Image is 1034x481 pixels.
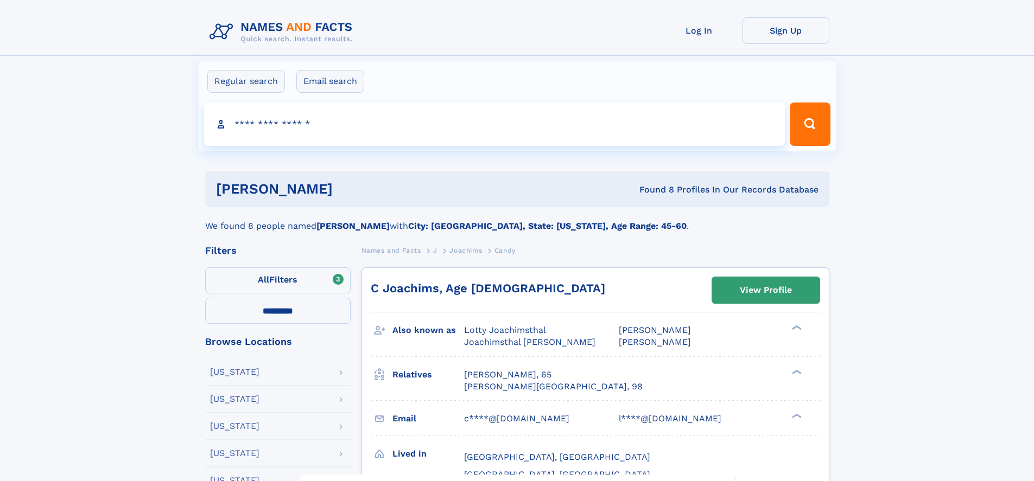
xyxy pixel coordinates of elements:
input: search input [204,102,785,146]
span: [PERSON_NAME] [619,325,691,335]
div: [US_STATE] [210,368,259,376]
a: Log In [656,17,743,44]
label: Regular search [207,70,285,93]
div: Found 8 Profiles In Our Records Database [486,184,819,196]
span: Candy [494,247,516,254]
div: [US_STATE] [210,449,259,458]
label: Filters [205,267,351,293]
img: Logo Names and Facts [205,17,361,47]
div: ❯ [789,412,802,419]
span: All [258,274,269,285]
div: [US_STATE] [210,395,259,403]
b: City: [GEOGRAPHIC_DATA], State: [US_STATE], Age Range: 45-60 [408,221,687,231]
h3: Also known as [392,321,464,339]
a: C Joachims, Age [DEMOGRAPHIC_DATA] [371,281,605,295]
button: Search Button [790,102,830,146]
span: [PERSON_NAME] [619,337,691,347]
div: [US_STATE] [210,422,259,431]
div: View Profile [740,278,792,303]
span: Lotty Joachimsthal [464,325,546,335]
label: Email search [296,70,364,93]
h3: Lived in [392,445,464,463]
div: ❯ [789,324,802,331]
a: Sign Up [743,17,829,44]
b: [PERSON_NAME] [316,221,390,231]
span: Joachims [449,247,482,254]
h3: Email [392,409,464,428]
div: Browse Locations [205,337,351,347]
span: Joachimsthal [PERSON_NAME] [464,337,595,347]
span: J [433,247,437,254]
div: ❯ [789,368,802,375]
span: [GEOGRAPHIC_DATA], [GEOGRAPHIC_DATA] [464,469,650,479]
h1: [PERSON_NAME] [216,182,486,196]
h3: Relatives [392,365,464,384]
div: We found 8 people named with . [205,207,829,233]
a: J [433,243,437,257]
a: Joachims [449,243,482,257]
a: [PERSON_NAME], 65 [464,369,551,381]
span: [GEOGRAPHIC_DATA], [GEOGRAPHIC_DATA] [464,452,650,462]
a: Names and Facts [361,243,421,257]
div: Filters [205,246,351,255]
a: View Profile [712,277,820,303]
a: [PERSON_NAME][GEOGRAPHIC_DATA], 98 [464,381,643,393]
